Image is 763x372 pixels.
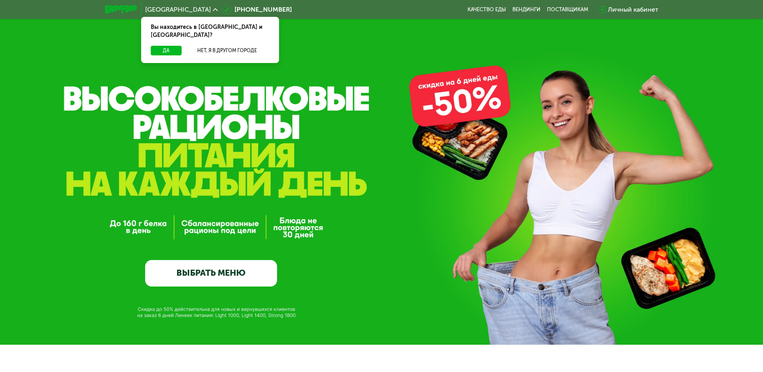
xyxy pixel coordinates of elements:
[145,6,211,13] span: [GEOGRAPHIC_DATA]
[512,6,540,13] a: Вендинги
[185,46,269,55] button: Нет, я в другом городе
[222,5,292,14] a: [PHONE_NUMBER]
[468,6,506,13] a: Качество еды
[151,46,182,55] button: Да
[608,5,658,14] div: Личный кабинет
[145,260,277,287] a: ВЫБРАТЬ МЕНЮ
[141,17,279,46] div: Вы находитесь в [GEOGRAPHIC_DATA] и [GEOGRAPHIC_DATA]?
[547,6,588,13] div: поставщикам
